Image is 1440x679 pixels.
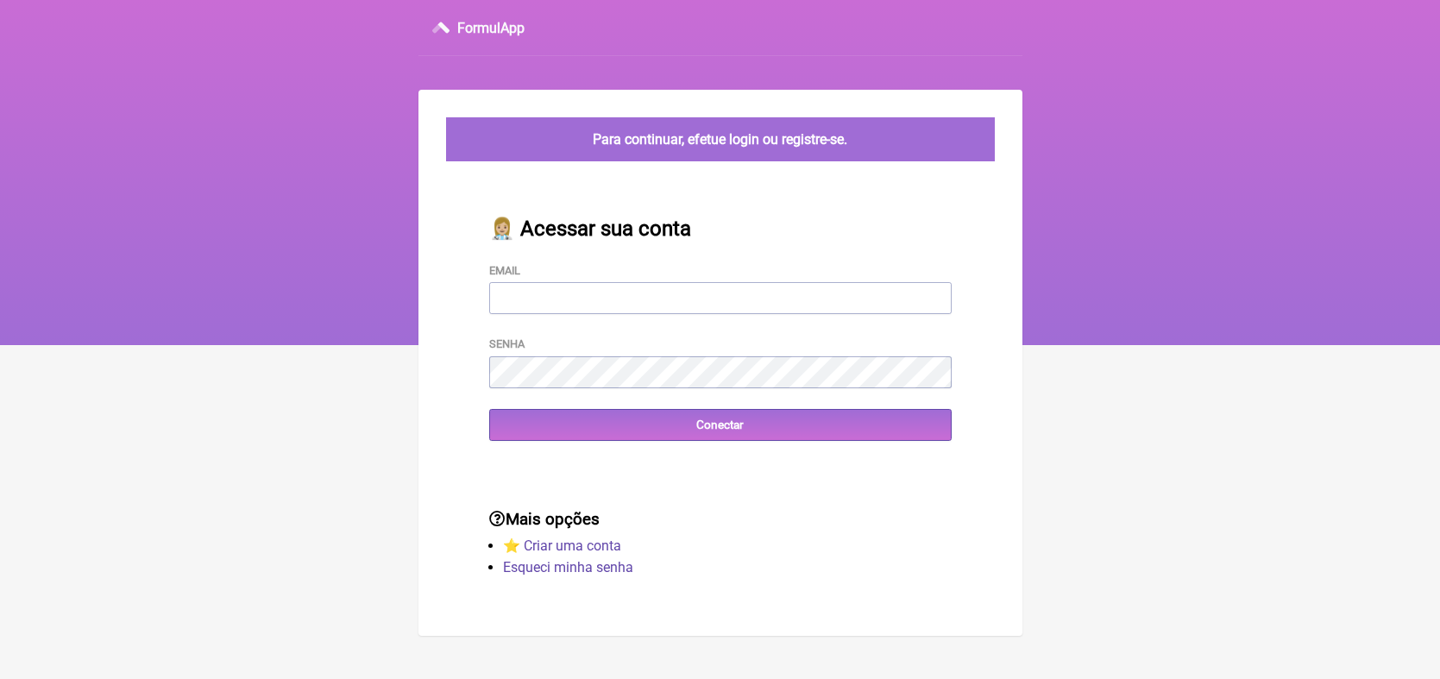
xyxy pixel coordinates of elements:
[503,538,621,554] a: ⭐️ Criar uma conta
[489,409,952,441] input: Conectar
[489,264,520,277] label: Email
[489,337,525,350] label: Senha
[489,217,952,241] h2: 👩🏼‍⚕️ Acessar sua conta
[489,510,952,529] h3: Mais opções
[457,20,525,36] h3: FormulApp
[446,117,995,161] div: Para continuar, efetue login ou registre-se.
[503,559,633,575] a: Esqueci minha senha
